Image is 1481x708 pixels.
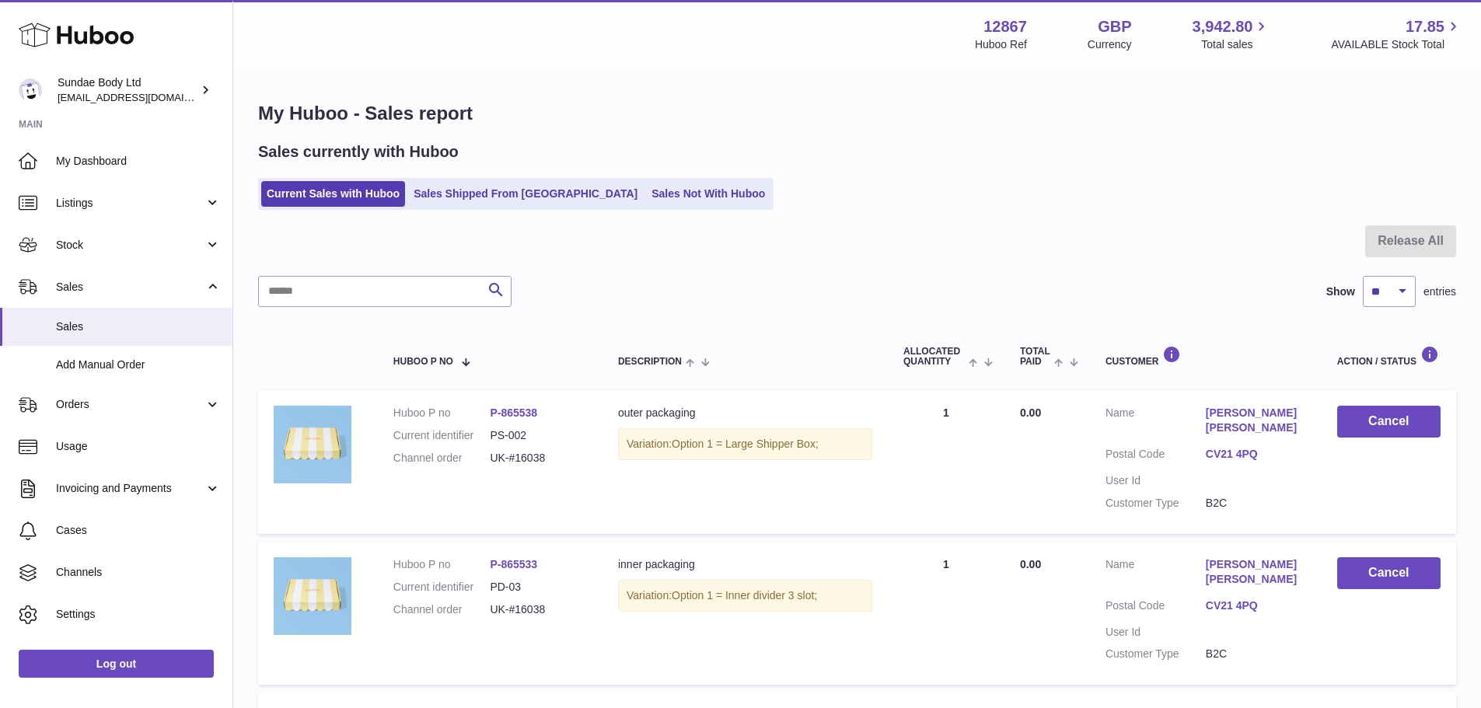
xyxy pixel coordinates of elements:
span: Sales [56,319,221,334]
a: [PERSON_NAME] [PERSON_NAME] [1206,557,1306,587]
dd: PD-03 [490,580,587,595]
dt: Postal Code [1106,598,1206,617]
span: Channels [56,565,221,580]
dt: Name [1106,557,1206,591]
span: Settings [56,607,221,622]
span: AVAILABLE Stock Total [1331,37,1462,52]
span: Usage [56,439,221,454]
span: Option 1 = Large Shipper Box; [672,438,819,450]
a: Sales Not With Huboo [646,181,770,207]
a: P-865533 [490,558,537,570]
span: entries [1423,284,1456,299]
dt: Customer Type [1106,647,1206,661]
strong: 12867 [983,16,1027,37]
dd: B2C [1206,647,1306,661]
span: Listings [56,196,204,211]
dt: Current identifier [393,580,491,595]
dd: UK-#16038 [490,602,587,617]
dt: Postal Code [1106,447,1206,466]
span: Add Manual Order [56,357,221,372]
span: Huboo P no [393,357,453,367]
div: Variation: [618,428,872,460]
img: SundaeShipper_16a6fc00-6edf-4928-86da-7e3aaa1396b4.jpg [274,406,351,483]
button: Cancel [1337,557,1441,589]
a: 3,942.80 Total sales [1193,16,1271,52]
h1: My Huboo - Sales report [258,101,1456,126]
img: internalAdmin-12867@internal.huboo.com [19,78,42,102]
dt: Huboo P no [393,406,491,420]
div: Huboo Ref [975,37,1027,52]
span: Cases [56,523,221,538]
span: Total paid [1020,347,1050,367]
dt: Customer Type [1106,496,1206,511]
label: Show [1326,284,1355,299]
dt: Huboo P no [393,557,491,572]
img: SundaeShipper.jpg [274,557,351,635]
span: Orders [56,397,204,412]
span: Sales [56,280,204,295]
a: Sales Shipped From [GEOGRAPHIC_DATA] [408,181,643,207]
dt: User Id [1106,473,1206,488]
dt: Current identifier [393,428,491,443]
span: 0.00 [1020,406,1041,419]
dt: Name [1106,406,1206,439]
dt: User Id [1106,625,1206,640]
div: Customer [1106,346,1306,367]
dt: Channel order [393,451,491,466]
span: Description [618,357,682,367]
span: ALLOCATED Quantity [903,347,965,367]
span: 17.85 [1406,16,1444,37]
td: 1 [888,542,1004,685]
h2: Sales currently with Huboo [258,141,459,162]
span: Stock [56,238,204,253]
span: My Dashboard [56,154,221,169]
a: 17.85 AVAILABLE Stock Total [1331,16,1462,52]
a: P-865538 [490,406,537,419]
strong: GBP [1098,16,1131,37]
a: CV21 4PQ [1206,447,1306,462]
span: [EMAIL_ADDRESS][DOMAIN_NAME] [58,91,229,103]
div: Variation: [618,580,872,612]
span: Option 1 = Inner divider 3 slot; [672,589,817,602]
div: Sundae Body Ltd [58,75,197,105]
a: Log out [19,650,214,678]
a: [PERSON_NAME] [PERSON_NAME] [1206,406,1306,435]
span: 3,942.80 [1193,16,1253,37]
div: inner packaging [618,557,872,572]
a: CV21 4PQ [1206,598,1306,613]
div: Currency [1088,37,1132,52]
td: 1 [888,390,1004,533]
dd: UK-#16038 [490,451,587,466]
dd: PS-002 [490,428,587,443]
span: Total sales [1201,37,1270,52]
div: outer packaging [618,406,872,420]
span: 0.00 [1020,558,1041,570]
dt: Channel order [393,602,491,617]
button: Cancel [1337,406,1441,438]
a: Current Sales with Huboo [261,181,405,207]
span: Invoicing and Payments [56,481,204,496]
div: Action / Status [1337,346,1441,367]
dd: B2C [1206,496,1306,511]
